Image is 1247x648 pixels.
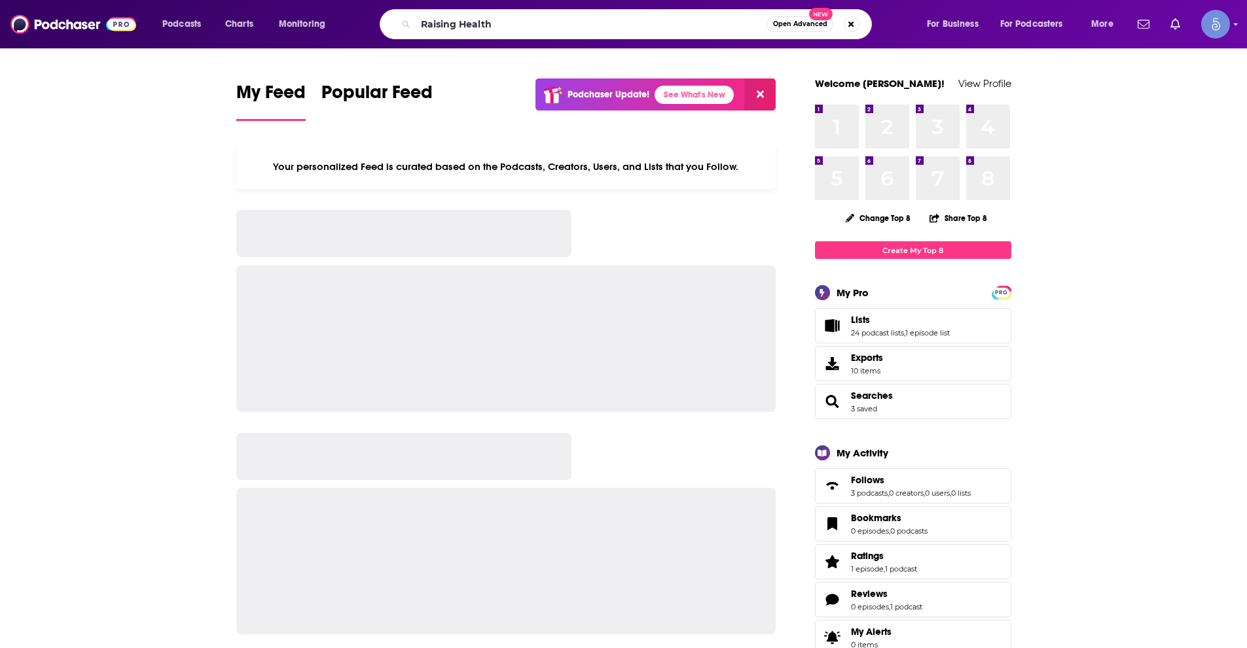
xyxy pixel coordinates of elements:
[889,602,890,611] span: ,
[820,392,846,411] a: Searches
[236,81,306,121] a: My Feed
[838,210,919,226] button: Change Top 8
[890,602,922,611] a: 1 podcast
[820,553,846,571] a: Ratings
[1201,10,1230,39] button: Show profile menu
[820,354,846,373] span: Exports
[815,77,945,90] a: Welcome [PERSON_NAME]!
[225,15,253,33] span: Charts
[851,474,971,486] a: Follows
[851,404,877,413] a: 3 saved
[851,564,884,573] a: 1 episode
[815,241,1011,259] a: Create My Top 8
[153,14,218,35] button: open menu
[1091,15,1113,33] span: More
[958,77,1011,90] a: View Profile
[889,488,924,498] a: 0 creators
[851,588,888,600] span: Reviews
[392,9,884,39] div: Search podcasts, credits, & more...
[809,8,833,20] span: New
[279,15,325,33] span: Monitoring
[815,506,1011,541] span: Bookmarks
[925,488,950,498] a: 0 users
[929,205,988,231] button: Share Top 8
[885,564,917,573] a: 1 podcast
[950,488,951,498] span: ,
[851,314,950,326] a: Lists
[820,515,846,533] a: Bookmarks
[905,328,950,337] a: 1 episode list
[568,89,649,100] p: Podchaser Update!
[767,16,833,32] button: Open AdvancedNew
[815,468,1011,503] span: Follows
[851,328,904,337] a: 24 podcast lists
[1132,13,1155,35] a: Show notifications dropdown
[815,346,1011,381] a: Exports
[851,488,888,498] a: 3 podcasts
[1082,14,1130,35] button: open menu
[890,526,928,536] a: 0 podcasts
[992,14,1082,35] button: open menu
[236,145,776,189] div: Your personalized Feed is curated based on the Podcasts, Creators, Users, and Lists that you Follow.
[851,626,892,638] span: My Alerts
[837,286,869,299] div: My Pro
[1201,10,1230,39] span: Logged in as Spiral5-G1
[918,14,995,35] button: open menu
[270,14,342,35] button: open menu
[815,582,1011,617] span: Reviews
[217,14,261,35] a: Charts
[951,488,971,498] a: 0 lists
[236,81,306,111] span: My Feed
[1000,15,1063,33] span: For Podcasters
[815,544,1011,579] span: Ratings
[904,328,905,337] span: ,
[416,14,767,35] input: Search podcasts, credits, & more...
[820,316,846,335] a: Lists
[851,526,889,536] a: 0 episodes
[994,287,1009,297] a: PRO
[924,488,925,498] span: ,
[927,15,979,33] span: For Business
[851,366,883,375] span: 10 items
[162,15,201,33] span: Podcasts
[815,308,1011,343] span: Lists
[820,590,846,609] a: Reviews
[815,384,1011,419] span: Searches
[820,628,846,647] span: My Alerts
[851,352,883,364] span: Exports
[321,81,433,111] span: Popular Feed
[1165,13,1185,35] a: Show notifications dropdown
[851,550,884,562] span: Ratings
[820,477,846,495] a: Follows
[321,81,433,121] a: Popular Feed
[888,488,889,498] span: ,
[10,12,136,37] img: Podchaser - Follow, Share and Rate Podcasts
[884,564,885,573] span: ,
[851,602,889,611] a: 0 episodes
[851,314,870,326] span: Lists
[655,86,734,104] a: See What's New
[1201,10,1230,39] img: User Profile
[851,512,901,524] span: Bookmarks
[851,512,928,524] a: Bookmarks
[851,474,884,486] span: Follows
[773,21,827,27] span: Open Advanced
[851,550,917,562] a: Ratings
[851,390,893,401] a: Searches
[994,288,1009,298] span: PRO
[837,447,888,459] div: My Activity
[889,526,890,536] span: ,
[851,588,922,600] a: Reviews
